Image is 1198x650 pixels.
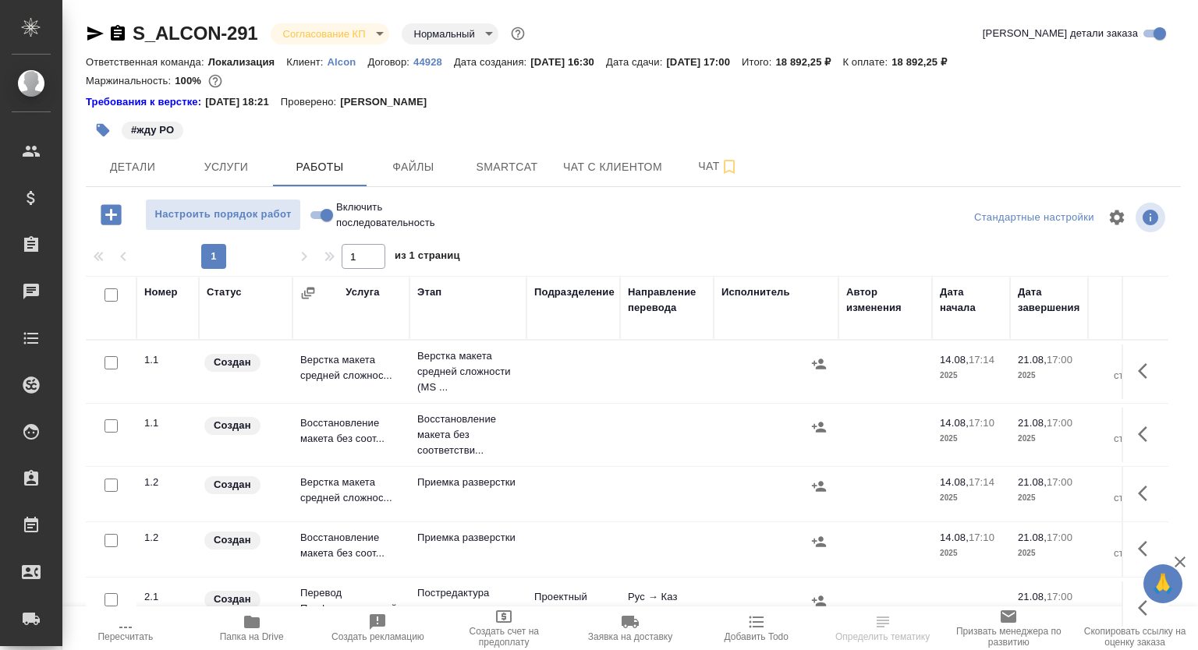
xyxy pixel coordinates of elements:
p: 0 [1096,352,1158,368]
p: 14.08, [940,476,969,488]
p: Создан [214,355,251,370]
div: Нажми, чтобы открыть папку с инструкцией [86,94,205,110]
p: 17:00 [1047,591,1072,602]
button: Здесь прячутся важные кнопки [1129,352,1166,390]
p: страница [1096,431,1158,447]
span: Услуги [189,157,264,177]
span: Создать счет на предоплату [450,626,558,648]
div: 1.1 [144,352,191,368]
p: Приемка разверстки [417,530,519,546]
p: Alcon [328,56,368,68]
div: Согласование КП [271,23,389,44]
button: Согласование КП [278,27,370,41]
p: 17:14 [969,354,994,366]
div: 2.1 [144,589,191,605]
p: 14.08, [940,532,969,543]
button: Здесь прячутся важные кнопки [1129,475,1166,512]
p: Проверено: [281,94,341,110]
p: 17:00 [1047,354,1072,366]
span: Чат с клиентом [563,157,662,177]
p: 17:00 [1047,417,1072,429]
div: Услуга [346,284,379,300]
p: Постредактура машинного перевода [417,585,519,632]
p: 17:00 [1047,532,1072,543]
button: Назначить [807,352,831,376]
p: 18 892,25 ₽ [775,56,842,68]
div: Заказ еще не согласован с клиентом, искать исполнителей рано [203,352,285,373]
td: Рус → Каз [620,581,714,636]
p: Создан [214,477,251,493]
button: Настроить порядок работ [145,199,301,231]
span: Работы [282,157,357,177]
button: 0.00 KZT; 0.00 RUB; [205,71,225,91]
p: [DATE] 18:21 [205,94,281,110]
p: 2025 [940,490,1002,506]
p: 17:10 [969,417,994,429]
p: [DATE] 16:30 [530,56,606,68]
p: [PERSON_NAME] [340,94,438,110]
a: 44928 [413,55,454,68]
td: Перевод Профессиональный Рус →... [292,578,409,640]
button: Заявка на доставку [567,606,693,650]
p: Приемка разверстки [417,475,519,490]
button: Назначить [807,415,831,439]
button: Здесь прячутся важные кнопки [1129,589,1166,627]
span: Добавить Todo [725,631,789,642]
button: Добавить Todo [693,606,820,650]
button: Здесь прячутся важные кнопки [1129,415,1166,453]
p: [DATE] 17:00 [666,56,742,68]
div: Заказ еще не согласован с клиентом, искать исполнителей рано [203,589,285,610]
button: Здесь прячутся важные кнопки [1129,530,1166,567]
button: Доп статусы указывают на важность/срочность заказа [508,23,528,44]
button: Назначить [807,530,831,553]
button: Пересчитать [62,606,189,650]
p: Договор: [367,56,413,68]
div: Этап [417,284,441,300]
svg: Подписаться [720,157,739,176]
span: Настроить порядок работ [154,206,292,224]
span: из 1 страниц [395,246,460,269]
div: Дата начала [940,284,1002,316]
span: Папка на Drive [220,631,284,642]
button: Назначить [807,589,831,613]
span: Smartcat [470,157,544,177]
div: split button [970,206,1098,230]
button: Скопировать ссылку на оценку заказа [1072,606,1198,650]
p: Создан [214,418,251,433]
div: 1.2 [144,475,191,490]
p: 2025 [1018,605,1080,620]
button: Создать рекламацию [315,606,441,650]
button: Призвать менеджера по развитию [945,606,1072,650]
div: Заказ еще не согласован с клиентом, искать исполнителей рано [203,530,285,551]
p: 14.08, [940,417,969,429]
p: Локализация [208,56,287,68]
span: Чат [681,157,756,176]
button: Нормальный [409,27,480,41]
p: 0 [1096,530,1158,546]
p: Дата сдачи: [606,56,666,68]
p: слово [1096,605,1158,620]
span: Скопировать ссылку на оценку заказа [1081,626,1189,648]
p: Создан [214,532,251,548]
td: Проектный офис [526,581,620,636]
div: Исполнитель [721,284,790,300]
p: страница [1096,368,1158,383]
a: S_ALCON-291 [133,23,258,44]
button: Добавить работу [90,199,133,231]
p: Верстка макета средней сложности (MS ... [417,348,519,395]
span: Заявка на доставку [588,631,672,642]
span: Определить тематику [835,631,930,642]
p: Итого: [742,56,775,68]
p: Ответственная команда: [86,56,208,68]
p: страница [1096,546,1158,561]
div: Согласование КП [402,23,498,44]
div: Заказ еще не согласован с клиентом, искать исполнителей рано [203,475,285,496]
button: Сгруппировать [300,285,316,301]
span: 🙏 [1150,567,1176,600]
p: 2025 [1018,368,1080,383]
button: Папка на Drive [189,606,315,650]
td: Восстановление макета без соот... [292,408,409,462]
div: Номер [144,284,178,300]
a: Alcon [328,55,368,68]
p: 2025 [940,546,1002,561]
